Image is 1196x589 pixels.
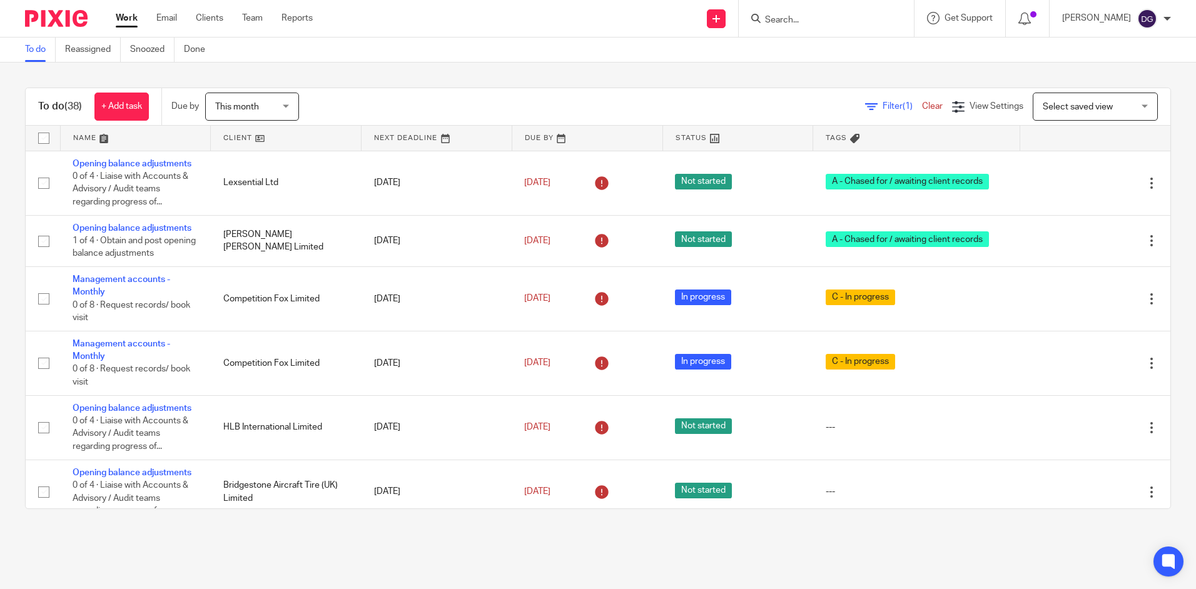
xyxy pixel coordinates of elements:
a: Opening balance adjustments [73,468,191,477]
img: svg%3E [1137,9,1157,29]
a: To do [25,38,56,62]
span: C - In progress [826,289,895,305]
td: Lexsential Ltd [211,151,362,215]
a: Done [184,38,215,62]
td: [DATE] [362,331,512,395]
a: Reports [281,12,313,24]
input: Search [764,15,876,26]
span: Tags [826,134,847,141]
td: HLB International Limited [211,395,362,460]
span: 0 of 8 · Request records/ book visit [73,365,190,387]
a: Opening balance adjustments [73,404,191,413]
span: In progress [675,289,731,305]
span: Get Support [945,14,993,23]
span: 0 of 4 · Liaise with Accounts & Advisory / Audit teams regarding progress of... [73,172,188,206]
div: --- [826,485,1007,498]
span: C - In progress [826,354,895,370]
a: Opening balance adjustments [73,224,191,233]
span: 0 of 8 · Request records/ book visit [73,301,190,323]
span: (1) [903,102,913,111]
a: Management accounts - Monthly [73,340,170,361]
td: [PERSON_NAME] [PERSON_NAME] Limited [211,215,362,266]
a: Clear [922,102,943,111]
span: 0 of 4 · Liaise with Accounts & Advisory / Audit teams regarding progress of... [73,416,188,451]
td: [DATE] [362,267,512,331]
td: [DATE] [362,215,512,266]
td: Competition Fox Limited [211,267,362,331]
a: Reassigned [65,38,121,62]
span: [DATE] [524,236,550,245]
span: This month [215,103,259,111]
td: [DATE] [362,395,512,460]
span: [DATE] [524,423,550,431]
span: 0 of 4 · Liaise with Accounts & Advisory / Audit teams regarding progress of... [73,481,188,515]
a: Snoozed [130,38,175,62]
img: Pixie [25,10,88,27]
span: [DATE] [524,487,550,496]
td: Competition Fox Limited [211,331,362,395]
span: A - Chased for / awaiting client records [826,231,989,247]
div: --- [826,421,1007,433]
span: Filter [883,102,922,111]
td: [DATE] [362,151,512,215]
span: [DATE] [524,294,550,303]
span: Not started [675,483,732,498]
span: Not started [675,174,732,189]
span: A - Chased for / awaiting client records [826,174,989,189]
span: 1 of 4 · Obtain and post opening balance adjustments [73,236,196,258]
a: + Add task [94,93,149,121]
p: [PERSON_NAME] [1062,12,1131,24]
span: (38) [64,101,82,111]
span: Select saved view [1043,103,1113,111]
span: Not started [675,418,732,434]
h1: To do [38,100,82,113]
span: [DATE] [524,178,550,187]
span: Not started [675,231,732,247]
a: Management accounts - Monthly [73,275,170,296]
a: Work [116,12,138,24]
span: View Settings [970,102,1023,111]
a: Clients [196,12,223,24]
p: Due by [171,100,199,113]
a: Team [242,12,263,24]
span: In progress [675,354,731,370]
td: [DATE] [362,460,512,524]
td: Bridgestone Aircraft Tire (UK) Limited [211,460,362,524]
a: Email [156,12,177,24]
a: Opening balance adjustments [73,159,191,168]
span: [DATE] [524,359,550,368]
